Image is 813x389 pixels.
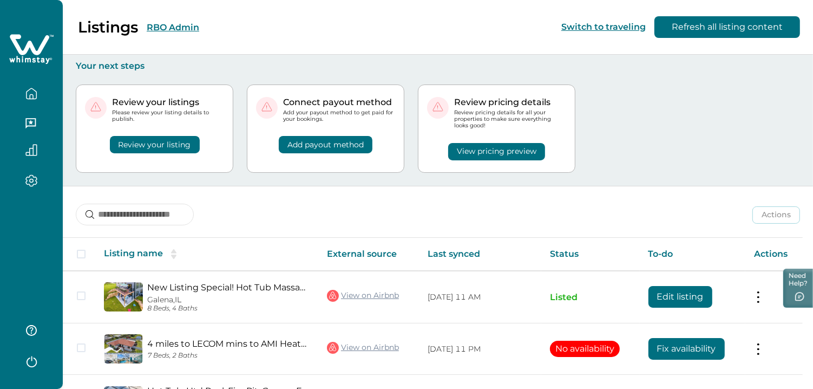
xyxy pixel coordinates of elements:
p: [DATE] 11 AM [428,292,533,303]
button: Add payout method [279,136,372,153]
th: Status [541,238,640,271]
a: View on Airbnb [327,341,399,355]
p: 8 Beds, 4 Baths [147,304,310,313]
button: No availability [550,341,620,357]
button: Fix availability [648,338,725,360]
p: Galena, IL [147,295,310,304]
p: Add your payout method to get paid for your bookings. [283,109,395,122]
th: Listing name [95,238,318,271]
button: RBO Admin [147,22,199,33]
button: Switch to traveling [561,22,646,32]
p: Connect payout method [283,97,395,108]
button: Actions [752,206,800,224]
p: [DATE] 11 PM [428,344,533,355]
p: Review pricing details [454,97,566,108]
th: To-do [640,238,745,271]
p: Listed [550,292,631,303]
button: Edit listing [648,286,712,308]
img: propertyImage_New Listing Special! Hot Tub Massage Chair Game Rm [104,282,143,312]
p: 7 Beds, 2 Baths [147,352,310,360]
button: sorting [163,249,185,260]
th: Actions [745,238,803,271]
button: Review your listing [110,136,200,153]
button: View pricing preview [448,143,545,160]
p: Listings [78,18,138,36]
p: Review your listings [112,97,224,108]
th: External source [318,238,419,271]
button: Refresh all listing content [654,16,800,38]
th: Last synced [419,238,541,271]
a: View on Airbnb [327,289,399,303]
p: Please review your listing details to publish. [112,109,224,122]
a: 4 miles to LECOM mins to AMI Heated POOL Dog OK [147,339,310,349]
p: Review pricing details for all your properties to make sure everything looks good! [454,109,566,129]
p: Your next steps [76,61,800,72]
a: New Listing Special! Hot Tub Massage Chair Game Rm [147,282,310,293]
img: propertyImage_4 miles to LECOM mins to AMI Heated POOL Dog OK [104,334,143,364]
